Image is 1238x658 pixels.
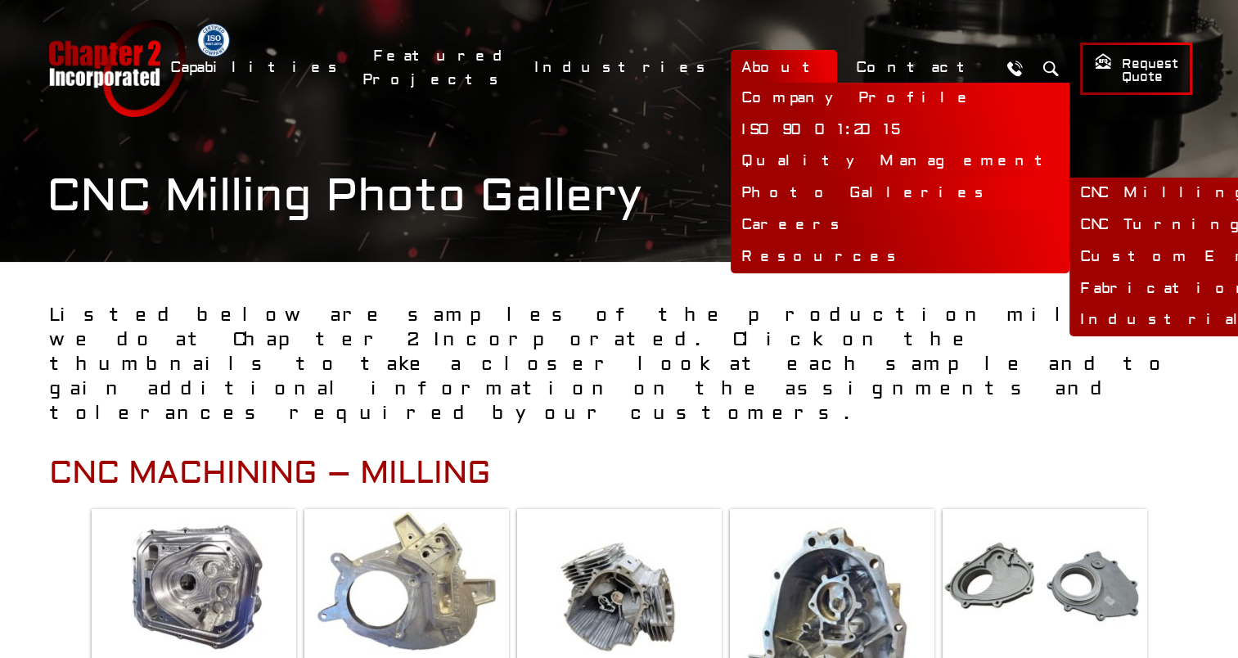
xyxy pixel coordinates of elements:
[731,50,837,85] a: About
[731,178,1069,210] a: Photo Galleries
[1080,43,1192,95] a: Request Quote
[47,20,186,117] a: Chapter 2 Incorporated
[731,83,1069,115] a: Company Profile
[1000,53,1030,83] a: Call Us
[1036,53,1066,83] button: Search
[160,50,354,85] a: Capabilities
[731,241,1069,273] a: Resources
[1094,52,1178,86] span: Request Quote
[524,50,723,85] a: Industries
[362,38,515,97] a: Featured Projects
[731,115,1069,146] a: ISO 9001:2015
[47,169,1192,223] h1: CNC Milling Photo Gallery
[731,210,1069,241] a: Careers
[49,455,1189,493] h2: CNC Machining – Milling
[845,50,992,85] a: Contact
[731,146,1069,178] a: Quality Management
[49,303,1189,426] p: Listed below are samples of the production milling we do at Chapter 2 Incorporated. Click on the ...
